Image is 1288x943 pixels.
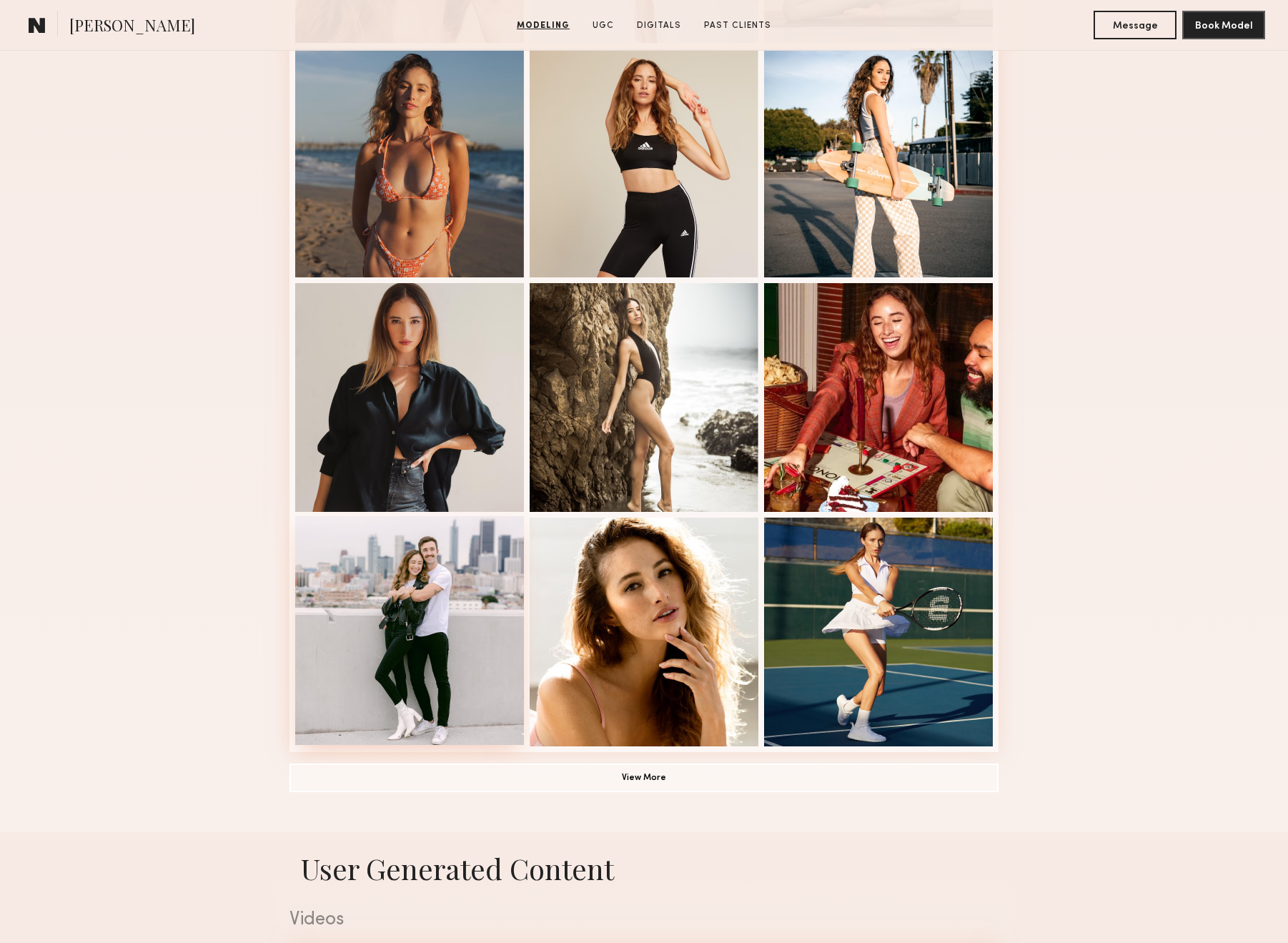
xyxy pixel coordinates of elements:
[289,911,999,929] div: Videos
[278,849,1010,887] h1: User Generated Content
[587,19,620,32] a: UGC
[1182,11,1265,39] button: Book Model
[631,19,687,32] a: Digitals
[69,14,195,39] span: [PERSON_NAME]
[289,764,999,792] button: View More
[1182,19,1265,31] a: Book Model
[1094,11,1176,39] button: Message
[698,19,777,32] a: Past Clients
[511,19,575,32] a: Modeling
